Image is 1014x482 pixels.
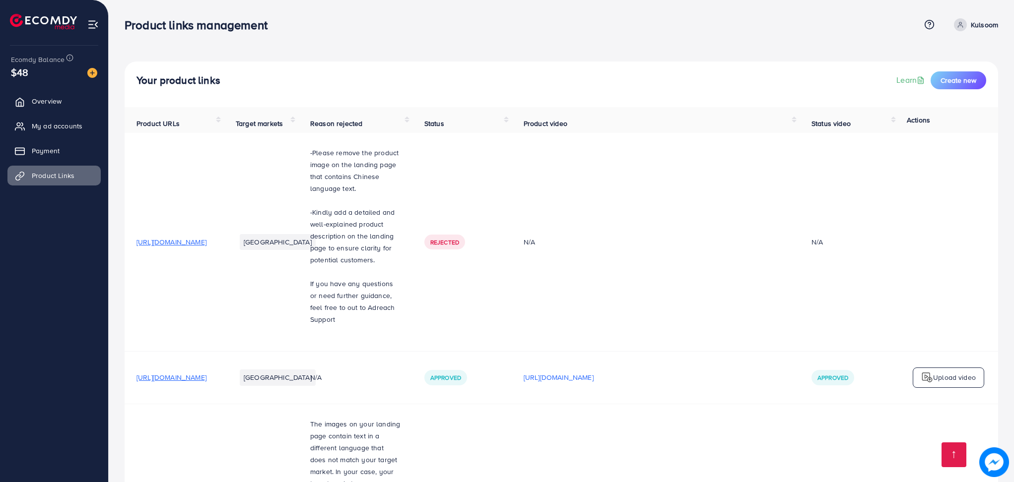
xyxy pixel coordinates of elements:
span: Actions [907,115,930,125]
a: Learn [896,74,927,86]
span: $48 [11,65,28,79]
span: Approved [430,373,461,382]
a: Payment [7,141,101,161]
span: Product Links [32,171,74,181]
a: Overview [7,91,101,111]
p: Kulsoom [971,19,998,31]
a: Kulsoom [950,18,998,31]
img: logo [921,371,933,383]
p: -Please remove the product image on the landing page that contains Chinese language text. [310,147,401,194]
img: image [980,448,1009,477]
a: Product Links [7,166,101,185]
span: Product URLs [136,119,180,128]
span: Create new [941,75,976,85]
span: [URL][DOMAIN_NAME] [136,237,206,247]
img: image [87,68,97,78]
p: Upload video [933,371,976,383]
p: [URL][DOMAIN_NAME] [524,371,594,383]
h4: Your product links [136,74,220,87]
button: Create new [931,71,986,89]
span: [URL][DOMAIN_NAME] [136,372,206,382]
span: My ad accounts [32,121,82,131]
span: Reason rejected [310,119,362,128]
div: N/A [811,237,823,247]
p: -Kindly add a detailed and well-explained product description on the landing page to ensure clari... [310,206,401,266]
h3: Product links management [125,18,275,32]
span: N/A [310,372,322,382]
span: Overview [32,96,62,106]
li: [GEOGRAPHIC_DATA] [240,234,316,250]
span: Status [424,119,444,128]
span: Approved [817,373,848,382]
span: Payment [32,146,60,156]
span: Rejected [430,238,459,246]
span: Status video [811,119,851,128]
img: logo [10,14,77,29]
li: [GEOGRAPHIC_DATA] [240,369,316,385]
span: Ecomdy Balance [11,55,65,64]
a: My ad accounts [7,116,101,136]
span: Target markets [236,119,283,128]
span: Product video [524,119,567,128]
div: N/A [524,237,788,247]
img: menu [87,19,99,30]
p: If you have any questions or need further guidance, feel free to out to Adreach Support [310,278,401,325]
